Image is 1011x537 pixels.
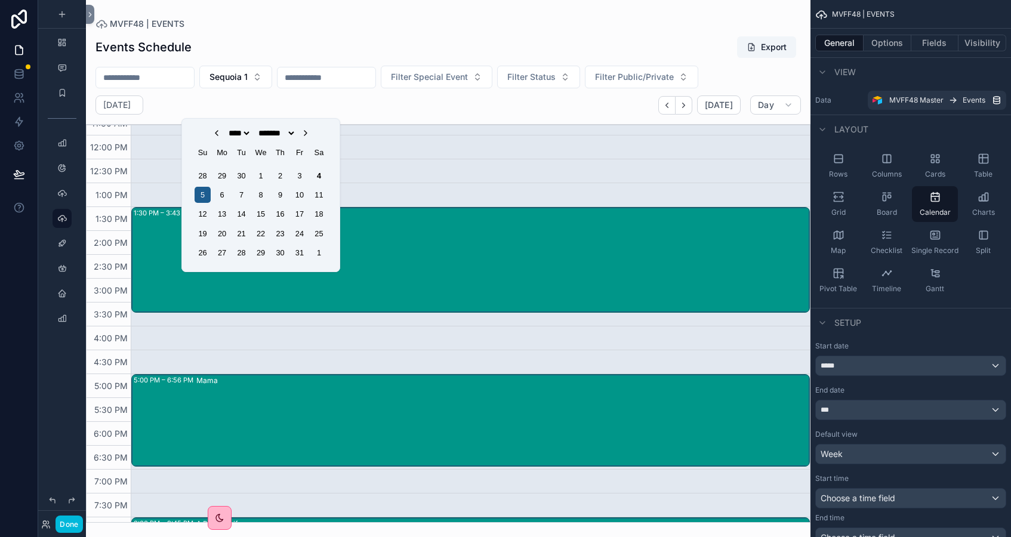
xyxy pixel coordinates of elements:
button: Columns [864,148,910,184]
span: Timeline [872,284,901,294]
button: Timeline [864,263,910,298]
div: Choose Sunday, October 26th, 2025 [195,245,211,261]
span: 2:00 PM [91,237,131,248]
button: Table [960,148,1006,184]
div: Choose Monday, September 29th, 2025 [214,168,230,184]
span: 4:00 PM [91,333,131,343]
span: Gantt [926,284,944,294]
div: Month October, 2025 [193,166,328,263]
span: 1:30 PM [93,214,131,224]
div: Choose Friday, October 31st, 2025 [291,245,307,261]
button: Back [658,96,676,115]
span: Events [963,95,985,105]
span: 3:30 PM [91,309,131,319]
span: Single Record [911,246,958,255]
span: MVFF48 | EVENTS [832,10,895,19]
div: Choose Wednesday, October 1st, 2025 [252,168,269,184]
label: Start date [815,341,849,351]
div: Choose Sunday, October 19th, 2025 [195,226,211,242]
div: 5:00 PM – 6:56 PMMama [132,375,809,466]
span: Filter Status [507,71,556,83]
span: Filter Special Event [391,71,468,83]
button: [DATE] [697,95,741,115]
span: 1:00 PM [93,190,131,200]
span: Table [974,169,992,179]
div: Choose Friday, October 24th, 2025 [291,226,307,242]
div: Sunday [195,144,211,161]
div: Choose Monday, October 20th, 2025 [214,226,230,242]
div: Choose Saturday, October 18th, 2025 [311,206,327,222]
div: Choose Sunday, October 5th, 2025 [195,187,211,203]
span: 7:00 PM [91,476,131,486]
span: 6:00 PM [91,428,131,439]
div: Choose Saturday, November 1st, 2025 [311,245,327,261]
span: MVFF48 | EVENTS [110,18,184,30]
span: 12:00 PM [87,142,131,152]
span: View [834,66,856,78]
span: Columns [872,169,902,179]
button: Single Record [912,224,958,260]
span: Rows [829,169,847,179]
button: Select Button [497,66,580,88]
button: Visibility [958,35,1006,51]
button: Select Button [585,66,698,88]
div: Choose Thursday, October 9th, 2025 [272,187,288,203]
div: Choose Tuesday, October 7th, 2025 [233,187,249,203]
span: 5:30 PM [91,405,131,415]
div: Choose Friday, October 10th, 2025 [291,187,307,203]
div: Choose Monday, October 13th, 2025 [214,206,230,222]
label: End time [815,513,844,523]
div: Choose Thursday, October 2nd, 2025 [272,168,288,184]
div: Choose Thursday, October 23rd, 2025 [272,226,288,242]
h1: Events Schedule [95,39,192,55]
span: 11:30 AM [88,118,131,128]
span: Week [821,448,843,460]
span: Sequoia 1 [209,71,248,83]
button: Board [864,186,910,222]
label: Data [815,95,863,105]
div: Choose Sunday, September 28th, 2025 [195,168,211,184]
div: Choose Date [189,124,332,267]
div: Choose Friday, October 3rd, 2025 [291,168,307,184]
div: A Private Life [196,519,809,529]
button: Map [815,224,861,260]
div: Choose Monday, October 6th, 2025 [214,187,230,203]
div: Choose Wednesday, October 29th, 2025 [252,245,269,261]
div: Tuesday [233,144,249,161]
span: [DATE] [705,100,733,110]
div: 5:00 PM – 6:56 PM [134,375,196,385]
button: Select Button [381,66,492,88]
div: Mama [196,376,809,385]
button: Gantt [912,263,958,298]
div: 8:00 PM – 9:45 PM [134,519,196,528]
button: Select Button [199,66,272,88]
span: Checklist [871,246,902,255]
div: Monday [214,144,230,161]
button: Charts [960,186,1006,222]
div: Choose Saturday, October 11th, 2025 [311,187,327,203]
img: Airtable Logo [873,95,882,105]
button: Cards [912,148,958,184]
div: Saturday [311,144,327,161]
span: Grid [831,208,846,217]
label: Default view [815,430,858,439]
button: Pivot Table [815,263,861,298]
span: Pivot Table [819,284,857,294]
span: Board [877,208,897,217]
span: 12:30 PM [87,166,131,176]
div: Wednesday [252,144,269,161]
span: Calendar [920,208,951,217]
div: Choose Thursday, October 16th, 2025 [272,206,288,222]
div: Choose Wednesday, October 15th, 2025 [252,206,269,222]
span: Map [831,246,846,255]
span: Charts [972,208,995,217]
div: Choose Friday, October 17th, 2025 [291,206,307,222]
span: Layout [834,124,868,135]
span: Day [758,100,774,110]
div: Choose Wednesday, October 22nd, 2025 [252,226,269,242]
button: Fields [911,35,959,51]
div: Thursday [272,144,288,161]
button: Choose a time field [815,488,1006,508]
div: Choose Thursday, October 30th, 2025 [272,245,288,261]
label: Start time [815,474,849,483]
